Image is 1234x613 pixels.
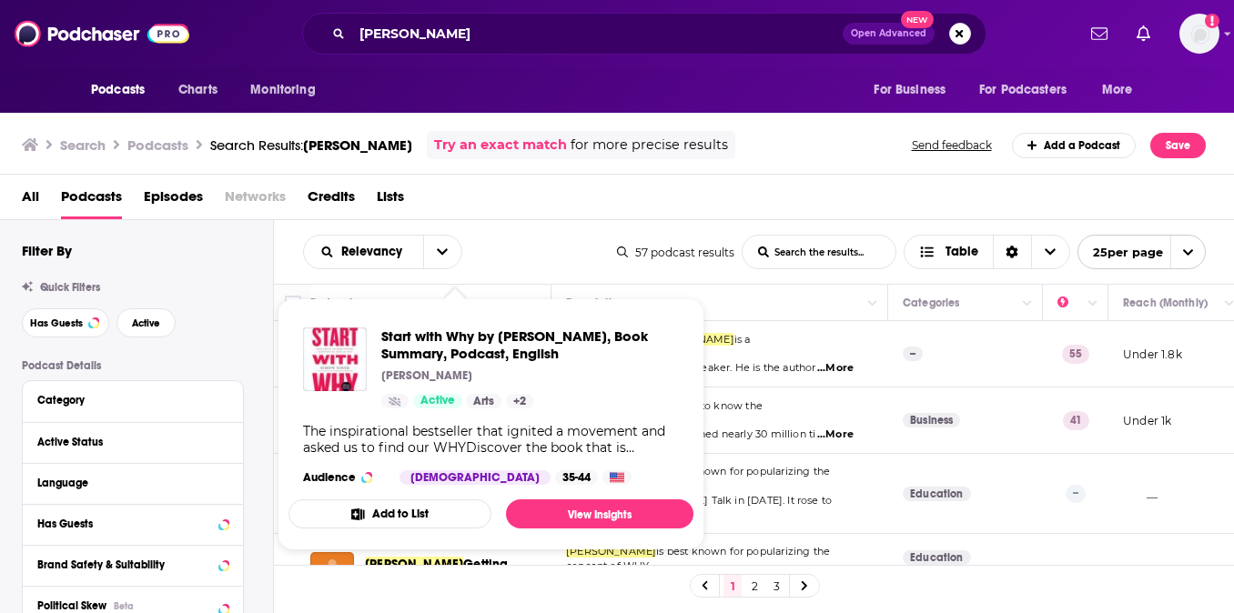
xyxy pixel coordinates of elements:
div: Search Results: [210,136,412,154]
div: Active Status [37,436,217,448]
div: Has Guests [37,518,213,530]
span: Political Skew [37,599,106,612]
h3: Audience [303,470,385,485]
div: Brand Safety & Suitability [37,558,213,571]
button: open menu [238,73,339,107]
button: Open AdvancedNew [843,23,935,45]
a: View Insights [506,499,693,528]
button: Category [37,388,228,411]
span: Networks [225,182,286,219]
p: [PERSON_NAME] [381,368,472,383]
span: ...More [817,427,854,442]
input: Search podcasts, credits, & more... [352,19,843,48]
a: 3 [767,575,785,597]
span: Charts [178,77,217,103]
div: Search podcasts, credits, & more... [302,13,986,55]
a: Show notifications dropdown [1084,18,1115,49]
button: Has Guests [37,512,228,535]
span: Quick Filters [40,281,100,294]
a: Active [413,394,462,408]
button: open menu [861,73,968,107]
button: Active Status [37,430,228,453]
span: ...More [817,361,854,376]
p: Podcast Details [22,359,244,372]
button: open menu [1077,235,1206,269]
span: New [901,11,934,28]
a: Education [903,550,971,565]
a: Try an exact match [434,135,567,156]
span: [PERSON_NAME] [365,557,463,572]
div: Category [37,394,217,407]
button: open menu [304,246,423,258]
a: Search Results:[PERSON_NAME] [210,136,412,154]
img: Podchaser - Follow, Share and Rate Podcasts [15,16,189,51]
span: Active [132,318,160,328]
button: Send feedback [906,137,997,153]
a: Credits [308,182,355,219]
span: More [1102,77,1133,103]
button: open menu [78,73,168,107]
p: Under 1k [1123,413,1171,428]
span: Has Guests [30,318,83,328]
button: Column Actions [1082,293,1104,315]
span: Podcasts [91,77,145,103]
span: [PERSON_NAME] [303,136,412,154]
button: open menu [967,73,1093,107]
div: 57 podcast results [617,246,734,259]
div: 35-44 [555,470,598,485]
button: Column Actions [1017,293,1038,315]
a: Start with Why by Simon Sinek, Book Summary, Podcast, English [303,327,367,391]
h2: Choose View [904,235,1070,269]
div: Language [37,477,217,489]
a: Arts [466,394,501,408]
a: 1 [723,575,742,597]
span: Active [420,392,455,410]
span: Lists [377,182,404,219]
div: Beta [114,600,134,612]
a: Education [903,487,971,501]
a: +2 [506,394,533,408]
button: Brand Safety & Suitability [37,553,228,576]
div: Reach (Monthly) [1123,292,1208,314]
a: All [22,182,39,219]
a: Podcasts [61,182,122,219]
a: Episodes [144,182,203,219]
div: Sort Direction [993,236,1031,268]
a: Show notifications dropdown [1129,18,1158,49]
a: Add a Podcast [1012,133,1137,158]
p: 55 [1062,345,1089,363]
p: Under 1.8k [1123,347,1182,362]
span: Logged in as jerryparshall [1179,14,1219,54]
button: Language [37,471,228,494]
p: -- [1066,485,1086,503]
h3: Search [60,136,106,154]
span: Table [946,246,978,258]
span: For Business [874,77,946,103]
button: Has Guests [22,308,109,337]
span: for more precise results [571,135,728,156]
a: 2 [745,575,764,597]
p: 41 [1063,411,1089,429]
span: Open Advanced [851,29,926,38]
button: Show profile menu [1179,14,1219,54]
span: Start with Why by [PERSON_NAME], Book Summary, Podcast, English [381,327,679,362]
button: Column Actions [862,293,884,315]
button: open menu [1089,73,1156,107]
span: 25 per page [1078,238,1163,266]
span: Monitoring [250,77,315,103]
div: Categories [903,292,959,314]
button: open menu [423,236,461,268]
a: Business [903,413,960,427]
img: User Profile [1179,14,1219,54]
a: Start with Why by Simon Sinek, Book Summary, Podcast, English [381,327,679,362]
p: __ [1123,486,1158,501]
button: Active [116,308,176,337]
div: [DEMOGRAPHIC_DATA] [400,470,551,485]
div: The inspirational bestseller that ignited a movement and asked us to find our WHYDiscover the boo... [303,423,679,456]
